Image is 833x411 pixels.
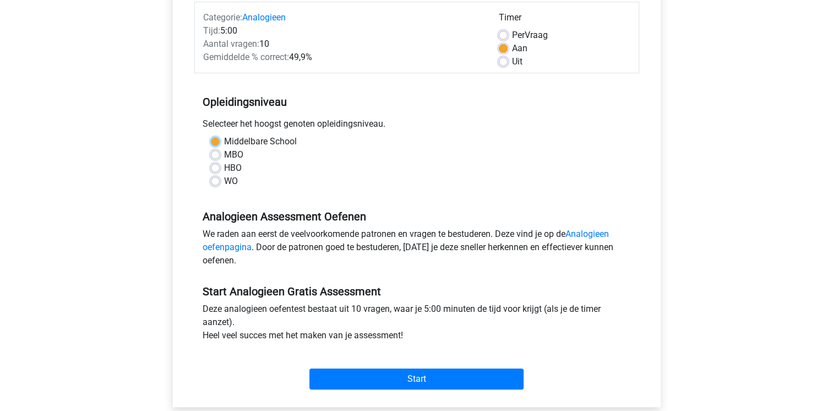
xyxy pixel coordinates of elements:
[203,39,259,49] span: Aantal vragen:
[203,210,631,223] h5: Analogieen Assessment Oefenen
[203,12,242,23] span: Categorie:
[512,42,527,55] label: Aan
[195,37,491,51] div: 10
[224,135,297,148] label: Middelbare School
[242,12,286,23] a: Analogieen
[224,175,238,188] label: WO
[194,117,639,135] div: Selecteer het hoogst genoten opleidingsniveau.
[499,11,630,29] div: Timer
[195,51,491,64] div: 49,9%
[194,228,639,272] div: We raden aan eerst de veelvoorkomende patronen en vragen te bestuderen. Deze vind je op de . Door...
[203,52,289,62] span: Gemiddelde % correct:
[203,91,631,113] h5: Opleidingsniveau
[512,55,522,68] label: Uit
[203,25,220,36] span: Tijd:
[224,148,243,161] label: MBO
[309,369,524,390] input: Start
[203,285,631,298] h5: Start Analogieen Gratis Assessment
[224,161,242,175] label: HBO
[195,24,491,37] div: 5:00
[194,302,639,347] div: Deze analogieen oefentest bestaat uit 10 vragen, waar je 5:00 minuten de tijd voor krijgt (als je...
[512,29,548,42] label: Vraag
[512,30,525,40] span: Per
